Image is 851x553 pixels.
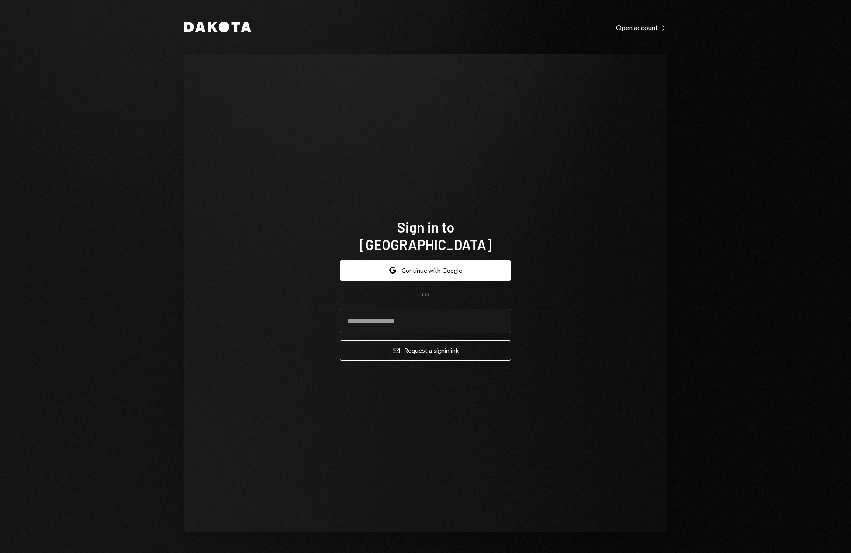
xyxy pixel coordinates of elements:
[340,340,511,361] button: Request a signinlink
[616,23,667,32] div: Open account
[340,260,511,281] button: Continue with Google
[422,291,429,299] div: OR
[340,218,511,253] h1: Sign in to [GEOGRAPHIC_DATA]
[616,22,667,32] a: Open account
